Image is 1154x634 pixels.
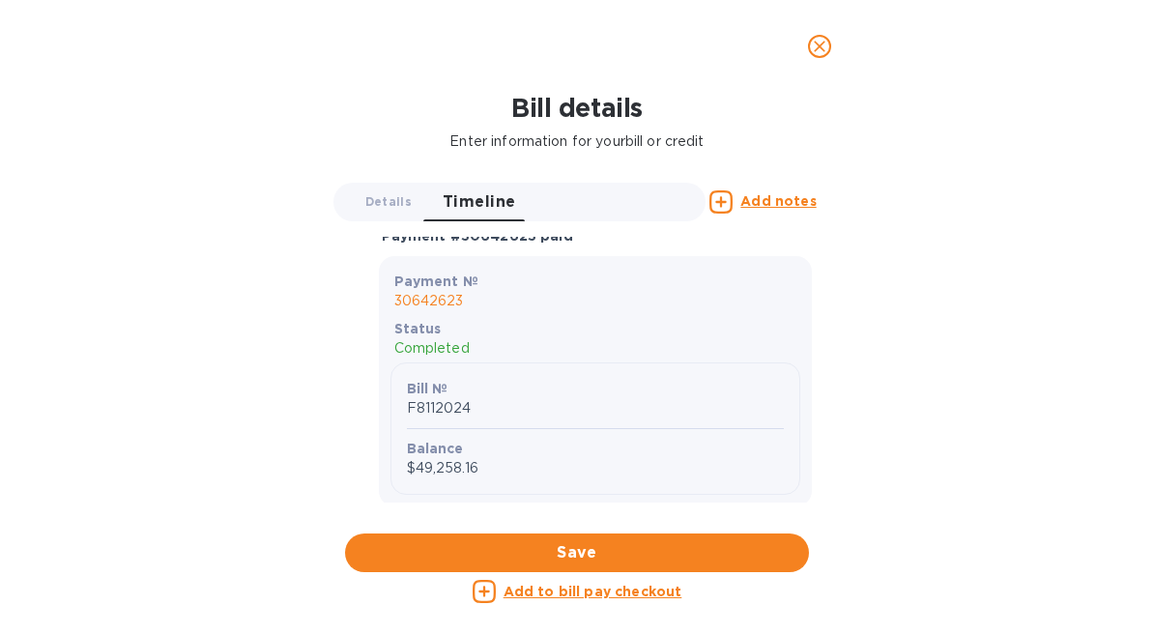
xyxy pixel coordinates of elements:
[361,541,793,564] span: Save
[394,291,796,311] p: 30642623
[796,23,843,70] button: close
[394,338,796,359] p: Completed
[504,584,682,599] u: Add to bill pay checkout
[365,191,412,212] span: Details
[407,441,464,456] b: Balance
[15,131,1139,152] p: Enter information for your bill or credit
[407,398,784,418] p: F8112024
[407,458,784,478] p: $49,258.16
[394,321,442,336] b: Status
[407,381,448,396] b: Bill №
[740,193,816,209] u: Add notes
[382,226,789,245] p: Payment #30642623 paid
[345,533,809,572] button: Save
[15,93,1139,124] h1: Bill details
[394,274,478,289] b: Payment №
[443,188,516,216] span: Timeline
